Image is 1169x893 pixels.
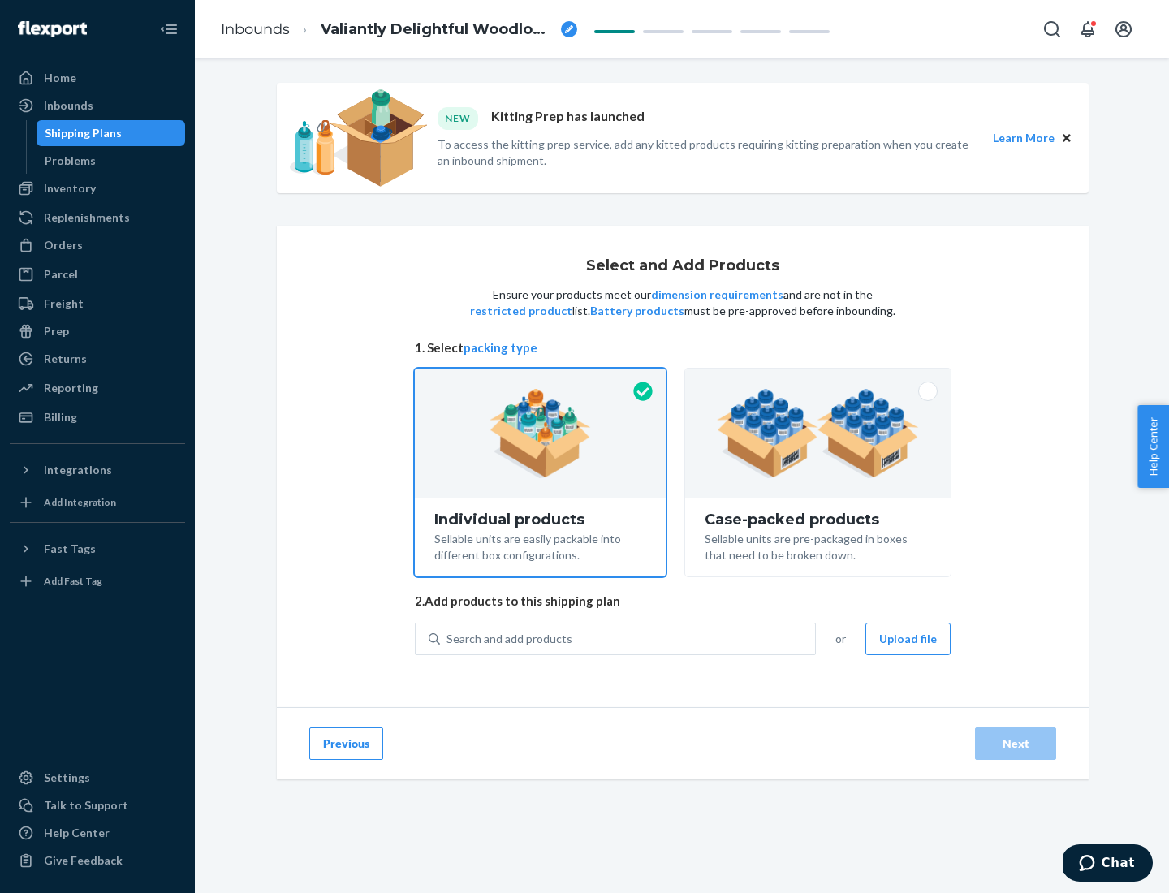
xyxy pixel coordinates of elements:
[438,136,978,169] p: To access the kitting prep service, add any kitted products requiring kitting preparation when yo...
[10,318,185,344] a: Prep
[10,848,185,874] button: Give Feedback
[44,97,93,114] div: Inbounds
[321,19,554,41] span: Valiantly Delightful Woodlouse
[208,6,590,54] ol: breadcrumbs
[705,511,931,528] div: Case-packed products
[586,258,779,274] h1: Select and Add Products
[44,495,116,509] div: Add Integration
[10,205,185,231] a: Replenishments
[1036,13,1068,45] button: Open Search Box
[438,107,478,129] div: NEW
[44,180,96,196] div: Inventory
[10,536,185,562] button: Fast Tags
[10,404,185,430] a: Billing
[153,13,185,45] button: Close Navigation
[44,574,102,588] div: Add Fast Tag
[44,266,78,283] div: Parcel
[468,287,897,319] p: Ensure your products meet our and are not in the list. must be pre-approved before inbounding.
[491,107,645,129] p: Kitting Prep has launched
[1058,129,1076,147] button: Close
[464,339,537,356] button: packing type
[993,129,1055,147] button: Learn More
[10,375,185,401] a: Reporting
[705,528,931,563] div: Sellable units are pre-packaged in boxes that need to be broken down.
[1107,13,1140,45] button: Open account menu
[44,825,110,841] div: Help Center
[1137,405,1169,488] button: Help Center
[44,770,90,786] div: Settings
[10,765,185,791] a: Settings
[446,631,572,647] div: Search and add products
[10,261,185,287] a: Parcel
[490,389,591,478] img: individual-pack.facf35554cb0f1810c75b2bd6df2d64e.png
[1063,844,1153,885] iframe: Opens a widget where you can chat to one of our agents
[10,346,185,372] a: Returns
[10,93,185,119] a: Inbounds
[44,462,112,478] div: Integrations
[37,120,186,146] a: Shipping Plans
[10,291,185,317] a: Freight
[835,631,846,647] span: or
[45,153,96,169] div: Problems
[44,70,76,86] div: Home
[651,287,783,303] button: dimension requirements
[44,852,123,869] div: Give Feedback
[44,409,77,425] div: Billing
[1072,13,1104,45] button: Open notifications
[44,237,83,253] div: Orders
[415,593,951,610] span: 2. Add products to this shipping plan
[221,20,290,38] a: Inbounds
[44,351,87,367] div: Returns
[865,623,951,655] button: Upload file
[10,175,185,201] a: Inventory
[44,797,128,813] div: Talk to Support
[10,568,185,594] a: Add Fast Tag
[44,209,130,226] div: Replenishments
[10,792,185,818] button: Talk to Support
[415,339,951,356] span: 1. Select
[717,389,919,478] img: case-pack.59cecea509d18c883b923b81aeac6d0b.png
[989,736,1042,752] div: Next
[44,296,84,312] div: Freight
[18,21,87,37] img: Flexport logo
[309,727,383,760] button: Previous
[44,541,96,557] div: Fast Tags
[590,303,684,319] button: Battery products
[10,65,185,91] a: Home
[975,727,1056,760] button: Next
[10,457,185,483] button: Integrations
[10,820,185,846] a: Help Center
[434,511,646,528] div: Individual products
[37,148,186,174] a: Problems
[10,490,185,516] a: Add Integration
[470,303,572,319] button: restricted product
[44,380,98,396] div: Reporting
[44,323,69,339] div: Prep
[45,125,122,141] div: Shipping Plans
[10,232,185,258] a: Orders
[434,528,646,563] div: Sellable units are easily packable into different box configurations.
